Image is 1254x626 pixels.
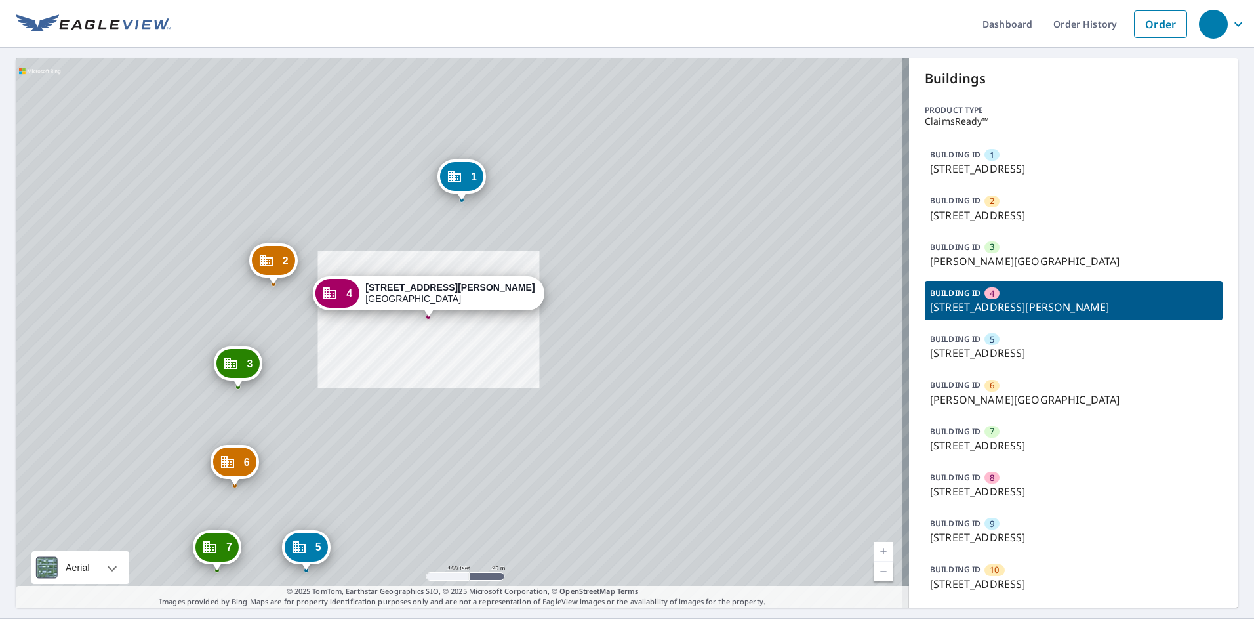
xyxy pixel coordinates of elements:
p: Product type [925,104,1223,116]
p: BUILDING ID [930,333,981,344]
p: [STREET_ADDRESS] [930,345,1217,361]
p: [STREET_ADDRESS] [930,161,1217,177]
a: Current Level 18, Zoom In [874,542,893,562]
p: BUILDING ID [930,426,981,437]
span: 4 [346,289,352,299]
div: Dropped pin, building 2, Commercial property, 2198 Bonn St Wichita, KS 67213 [249,243,298,284]
a: Terms [617,586,639,596]
a: Current Level 18, Zoom Out [874,562,893,581]
div: Dropped pin, building 4, Commercial property, 512 S Hiram St Wichita, KS 67213 [313,276,544,317]
p: [PERSON_NAME][GEOGRAPHIC_DATA] [930,392,1217,407]
div: Aerial [62,551,94,584]
p: BUILDING ID [930,149,981,160]
span: 2 [990,195,994,207]
p: BUILDING ID [930,518,981,529]
span: 6 [244,457,250,467]
a: OpenStreetMap [559,586,615,596]
p: [PERSON_NAME][GEOGRAPHIC_DATA] [930,253,1217,269]
span: 7 [226,542,232,552]
span: 4 [990,287,994,300]
p: [STREET_ADDRESS] [930,484,1217,499]
div: Dropped pin, building 1, Commercial property, 1940 W Mentor St Wichita, KS 67213 [437,159,486,200]
p: BUILDING ID [930,195,981,206]
p: [STREET_ADDRESS] [930,438,1217,453]
span: 1 [471,172,477,182]
p: BUILDING ID [930,379,981,390]
p: [STREET_ADDRESS][PERSON_NAME] [930,299,1217,315]
p: BUILDING ID [930,472,981,483]
span: 3 [990,241,994,253]
p: ClaimsReady™ [925,116,1223,127]
span: 8 [990,472,994,484]
span: 5 [990,333,994,346]
span: 1 [990,149,994,161]
span: 10 [990,564,999,576]
span: 6 [990,379,994,392]
div: Aerial [31,551,129,584]
span: © 2025 TomTom, Earthstar Geographics SIO, © 2025 Microsoft Corporation, © [287,586,639,597]
p: [STREET_ADDRESS] [930,207,1217,223]
div: Dropped pin, building 5, Commercial property, 2112 W University Ave Wichita, KS 67213 [282,530,331,571]
p: [STREET_ADDRESS] [930,530,1217,545]
p: Images provided by Bing Maps are for property identification purposes only and are not a represen... [16,586,909,608]
p: Buildings [925,69,1223,89]
p: BUILDING ID [930,564,981,575]
div: [GEOGRAPHIC_DATA] [365,282,535,304]
span: 9 [990,518,994,530]
span: 3 [247,359,253,369]
div: Dropped pin, building 7, Commercial property, 2168 W University Ave Wichita, KS 67213 [193,530,241,571]
a: Order [1134,10,1187,38]
p: BUILDING ID [930,241,981,253]
p: BUILDING ID [930,287,981,299]
span: 2 [283,256,289,266]
div: Dropped pin, building 6, Commercial property, Everett St Wichita, KS 67213 [211,445,259,486]
strong: [STREET_ADDRESS][PERSON_NAME] [365,282,535,293]
div: Dropped pin, building 3, Commercial property, Everett St Wichita, KS 67213 [214,346,262,387]
img: EV Logo [16,14,171,34]
span: 7 [990,425,994,438]
p: [STREET_ADDRESS] [930,576,1217,592]
span: 5 [315,542,321,552]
